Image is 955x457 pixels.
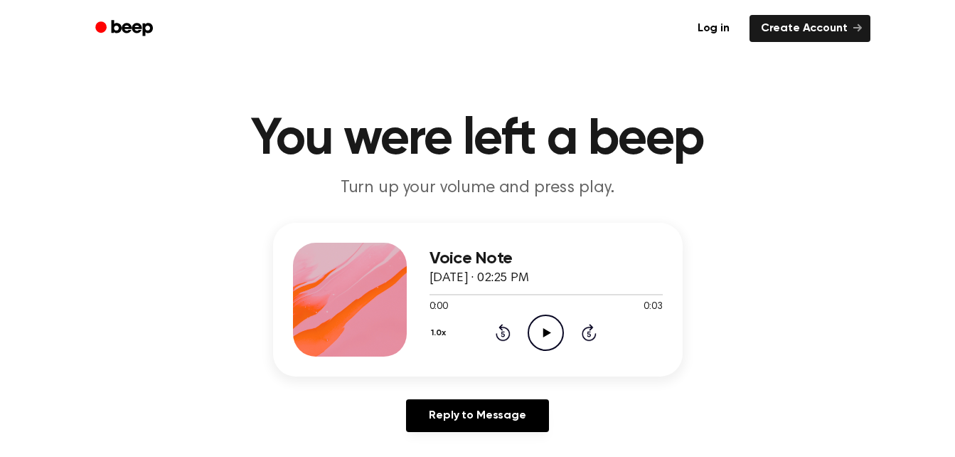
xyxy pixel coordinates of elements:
[430,249,663,268] h3: Voice Note
[430,321,452,345] button: 1.0x
[114,114,842,165] h1: You were left a beep
[406,399,548,432] a: Reply to Message
[430,272,529,285] span: [DATE] · 02:25 PM
[205,177,751,200] p: Turn up your volume and press play.
[430,300,448,315] span: 0:00
[686,15,741,42] a: Log in
[85,15,166,43] a: Beep
[749,15,870,42] a: Create Account
[644,300,662,315] span: 0:03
